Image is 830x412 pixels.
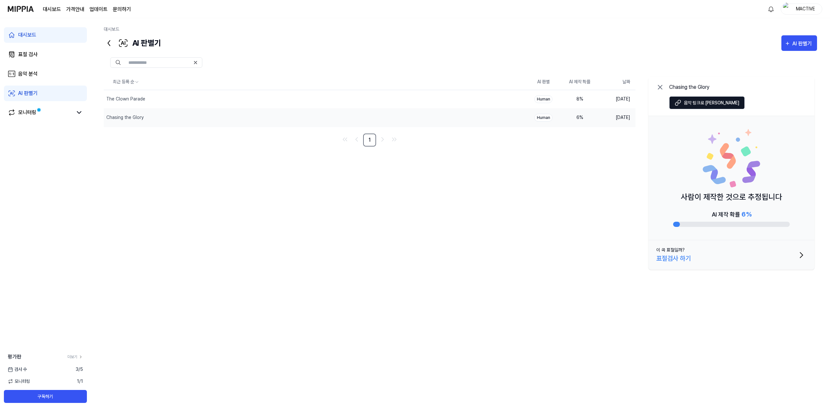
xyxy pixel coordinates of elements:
[66,6,84,13] a: 가격안내
[4,86,87,101] a: AI 판별기
[8,366,27,373] span: 검사 수
[8,109,73,116] a: 모니터링
[525,74,562,90] th: AI 판별
[67,354,83,360] a: 더보기
[4,47,87,62] a: 표절 검사
[567,114,593,121] div: 6 %
[18,89,38,97] div: AI 판별기
[4,390,87,403] button: 구독하기
[684,100,739,106] span: 음악 링크로 [PERSON_NAME]
[741,210,752,218] span: 6 %
[377,134,388,145] a: Go to next page
[389,134,399,145] a: Go to last page
[8,378,30,385] span: 모니터링
[77,378,83,385] span: 1 / 1
[18,70,38,78] div: 음악 분석
[702,129,761,187] img: Human
[104,27,119,32] a: 대시보드
[106,96,145,102] div: The Clown Parade
[4,27,87,43] a: 대시보드
[106,114,144,121] div: Chasing the Glory
[4,66,87,82] a: 음악 분석
[656,253,691,263] div: 표절검사 하기
[767,5,775,13] img: 알림
[18,31,36,39] div: 대시보드
[104,134,635,147] nav: pagination
[567,96,593,102] div: 8 %
[76,366,83,373] span: 3 / 5
[669,83,745,91] div: Chasing the Glory
[351,134,362,145] a: Go to previous page
[781,4,822,15] button: profileMACTIVE
[89,6,108,13] a: 업데이트
[43,6,61,13] a: 대시보드
[681,191,782,203] p: 사람이 제작한 것으로 추정됩니다
[598,108,635,127] td: [DATE]
[18,51,38,58] div: 표절 검사
[534,95,552,103] div: Human
[363,134,376,147] a: 1
[8,353,21,361] span: 평가판
[534,114,552,122] div: Human
[648,240,814,270] button: 이 곡 표절일까?표절검사 하기
[783,3,791,16] img: profile
[669,96,745,109] button: 음악 링크로 [PERSON_NAME]
[712,209,752,219] div: AI 제작 확률
[792,40,814,48] div: AI 판별기
[793,5,818,12] div: MACTIVE
[598,90,635,108] td: [DATE]
[669,101,745,107] a: 음악 링크로 [PERSON_NAME]
[598,74,635,90] th: 날짜
[656,247,685,253] div: 이 곡 표절일까?
[562,74,598,90] th: AI 제작 확률
[104,35,161,51] div: AI 판별기
[116,60,121,65] img: Search
[340,134,350,145] a: Go to first page
[781,35,817,51] button: AI 판별기
[18,109,36,116] div: 모니터링
[113,6,131,13] a: 문의하기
